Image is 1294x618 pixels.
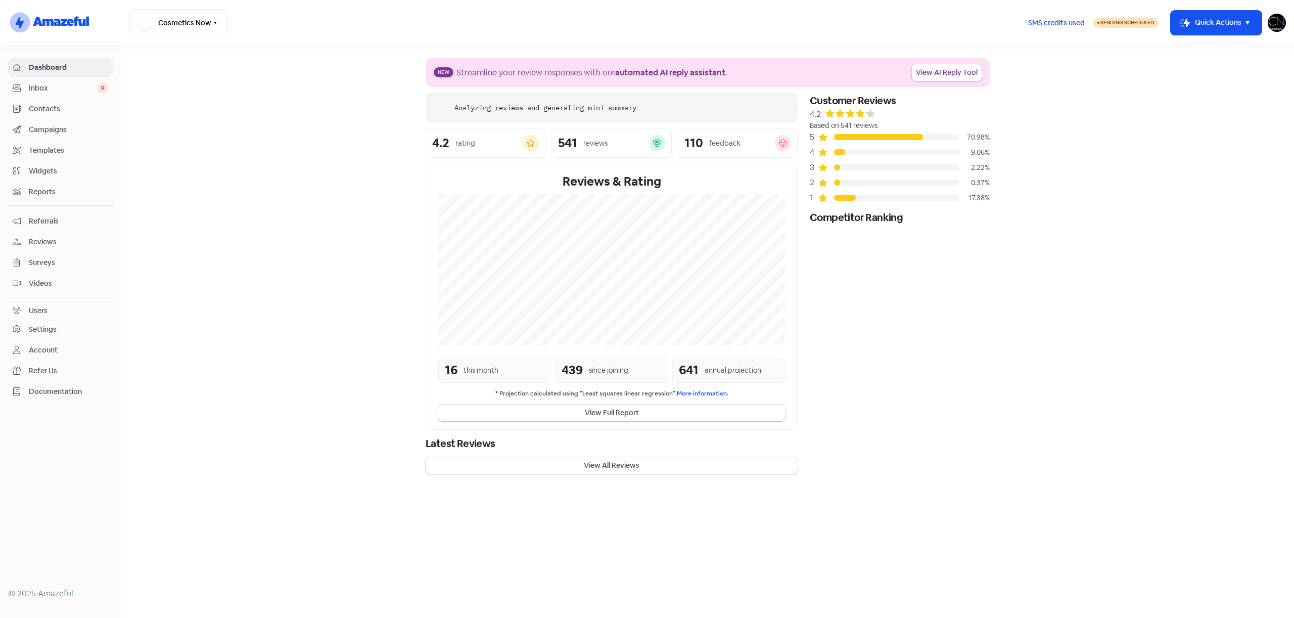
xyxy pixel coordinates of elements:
div: Based on 541 reviews [810,120,990,131]
button: View Full Report [438,405,785,421]
span: Documentation [29,386,108,397]
a: Documentation [8,382,113,401]
div: reviews [583,138,608,149]
div: feedback [709,138,741,149]
span: 0 [97,83,108,93]
span: Dashboard [29,62,108,73]
span: Videos [29,278,108,289]
div: 4.2 [810,108,821,120]
div: 4.2 [432,137,449,149]
div: since joining [589,365,628,376]
button: Cosmetics Now [129,9,228,36]
div: annual projection [705,365,761,376]
div: Competitor Ranking [810,210,990,225]
b: automated AI reply assistant [615,67,725,78]
a: Campaigns [8,120,113,139]
span: New [434,67,453,77]
a: Dashboard [8,58,113,77]
a: Settings [8,320,113,339]
a: 541reviews [551,128,671,158]
a: View AI Reply Tool [912,64,982,81]
a: Inbox 0 [8,79,113,98]
a: Sending Scheduled [1093,17,1159,29]
div: © 2025 Amazeful [8,588,113,600]
span: Templates [29,145,108,156]
div: Reviews & Rating [438,172,785,191]
div: 439 [562,361,583,379]
button: View All Reviews [426,457,798,474]
span: Reports [29,187,108,197]
a: Account [8,341,113,360]
div: Settings [29,324,57,335]
span: Referrals [29,216,108,227]
a: More information. [677,389,728,398]
span: Contacts [29,104,108,114]
a: 110feedback [678,128,798,158]
div: 5 [810,131,818,143]
div: 9.06% [959,147,990,158]
small: * Projection calculated using "Least squares linear regression". [438,389,785,399]
div: Users [29,305,48,316]
span: Inbox [29,83,97,94]
a: 4.2rating [426,128,545,158]
a: Refer Us [8,362,113,380]
a: Reviews [8,233,113,251]
div: Streamline your review responses with our . [456,67,727,79]
div: 0.37% [959,178,990,188]
div: 4 [810,146,818,158]
div: 2 [810,176,818,189]
span: SMS credits used [1028,18,1085,28]
div: 110 [684,137,703,149]
img: User [1268,14,1286,32]
a: Surveys [8,253,113,272]
div: 2.22% [959,162,990,173]
div: 1 [810,192,818,204]
a: Reports [8,183,113,201]
a: Contacts [8,100,113,118]
span: Surveys [29,257,108,268]
a: Referrals [8,212,113,231]
button: Quick Actions [1171,11,1262,35]
div: Customer Reviews [810,93,990,108]
span: Campaigns [29,124,108,135]
div: 3 [810,161,818,173]
div: 641 [679,361,699,379]
a: Templates [8,141,113,160]
div: 17.38% [959,193,990,203]
a: Users [8,301,113,320]
a: SMS credits used [1020,17,1093,27]
div: this month [464,365,498,376]
div: rating [455,138,475,149]
div: Analyzing reviews and generating mini summary [454,103,636,113]
a: Widgets [8,162,113,181]
span: Widgets [29,166,108,176]
div: Account [29,345,58,356]
a: Videos [8,274,113,293]
div: Latest Reviews [426,436,798,451]
div: 16 [445,361,457,379]
div: 541 [558,137,577,149]
span: Sending Scheduled [1100,19,1154,26]
span: Reviews [29,237,108,247]
span: Refer Us [29,366,108,376]
div: 70.98% [959,132,990,143]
